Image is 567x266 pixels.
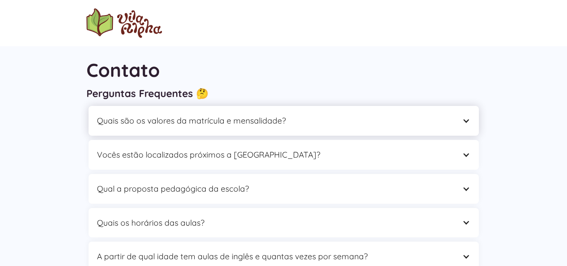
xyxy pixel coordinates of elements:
div: Vocês estão localizados próximos a [GEOGRAPHIC_DATA]? [97,148,454,161]
div: Quais os horários das aulas? [97,216,454,229]
div: Quais os horários das aulas? [89,208,479,238]
div: Vocês estão localizados próximos a [GEOGRAPHIC_DATA]? [89,140,479,170]
img: logo Escola Vila Alpha [86,8,162,38]
a: home [86,8,162,38]
div: A partir de qual idade tem aulas de inglês e quantas vezes por semana? [97,250,454,263]
div: Qual a proposta pedagógica da escola? [97,182,454,195]
div: Quais são os valores da matrícula e mensalidade? [89,106,479,136]
h3: Perguntas Frequentes 🤔 [86,87,481,100]
h1: Contato [86,57,481,83]
div: Qual a proposta pedagógica da escola? [89,174,479,204]
div: Quais são os valores da matrícula e mensalidade? [97,114,454,127]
